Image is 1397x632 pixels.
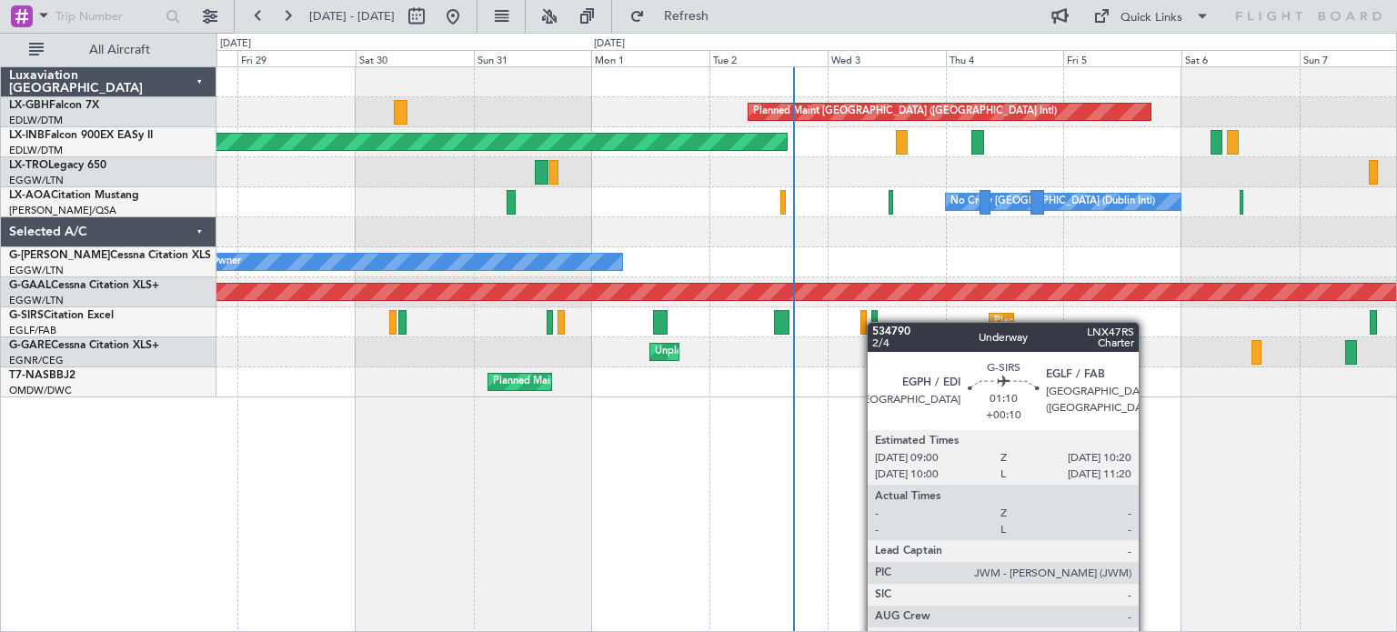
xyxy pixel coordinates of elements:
[9,114,63,127] a: EDLW/DTM
[753,98,1057,125] div: Planned Maint [GEOGRAPHIC_DATA] ([GEOGRAPHIC_DATA] Intl)
[9,130,153,141] a: LX-INBFalcon 900EX EASy II
[9,294,64,307] a: EGGW/LTN
[9,190,51,201] span: LX-AOA
[9,204,116,217] a: [PERSON_NAME]/QSA
[493,368,698,396] div: Planned Maint Abuja ([PERSON_NAME] Intl)
[9,370,75,381] a: T7-NASBBJ2
[9,160,106,171] a: LX-TROLegacy 650
[9,250,211,261] a: G-[PERSON_NAME]Cessna Citation XLS
[9,190,139,201] a: LX-AOACitation Mustang
[474,50,592,66] div: Sun 31
[9,250,110,261] span: G-[PERSON_NAME]
[356,50,474,66] div: Sat 30
[220,36,251,52] div: [DATE]
[309,8,395,25] span: [DATE] - [DATE]
[709,50,828,66] div: Tue 2
[237,50,356,66] div: Fri 29
[9,280,159,291] a: G-GAALCessna Citation XLS+
[591,50,709,66] div: Mon 1
[9,100,99,111] a: LX-GBHFalcon 7X
[1084,2,1219,31] button: Quick Links
[9,100,49,111] span: LX-GBH
[9,340,159,351] a: G-GARECessna Citation XLS+
[946,50,1064,66] div: Thu 4
[9,280,51,291] span: G-GAAL
[9,174,64,187] a: EGGW/LTN
[9,130,45,141] span: LX-INB
[648,10,725,23] span: Refresh
[655,338,819,366] div: Unplanned Maint [PERSON_NAME]
[55,3,160,30] input: Trip Number
[1063,50,1181,66] div: Fri 5
[9,144,63,157] a: EDLW/DTM
[20,35,197,65] button: All Aircraft
[9,384,72,397] a: OMDW/DWC
[1181,50,1300,66] div: Sat 6
[9,264,64,277] a: EGGW/LTN
[9,160,48,171] span: LX-TRO
[1121,9,1182,27] div: Quick Links
[9,310,114,321] a: G-SIRSCitation Excel
[9,354,64,367] a: EGNR/CEG
[9,324,56,337] a: EGLF/FAB
[994,308,1281,336] div: Planned Maint [GEOGRAPHIC_DATA] ([GEOGRAPHIC_DATA])
[210,248,241,276] div: Owner
[950,188,1155,216] div: No Crew [GEOGRAPHIC_DATA] (Dublin Intl)
[621,2,730,31] button: Refresh
[47,44,192,56] span: All Aircraft
[9,310,44,321] span: G-SIRS
[9,370,49,381] span: T7-NAS
[828,50,946,66] div: Wed 3
[594,36,625,52] div: [DATE]
[9,340,51,351] span: G-GARE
